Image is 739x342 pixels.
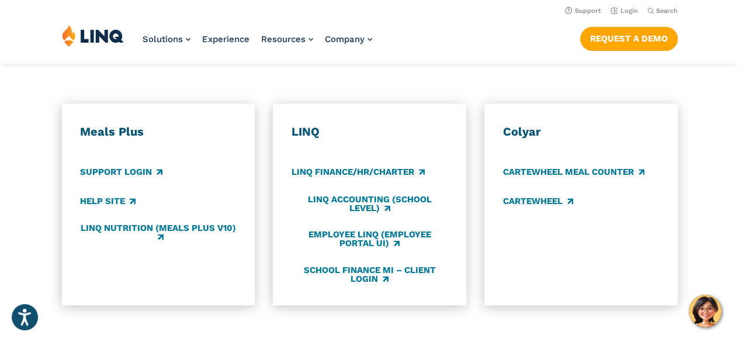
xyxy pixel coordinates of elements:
h3: LINQ [292,125,447,140]
span: Solutions [143,34,183,44]
h3: Meals Plus [80,125,236,140]
a: Help Site [80,195,136,208]
img: LINQ | K‑12 Software [62,25,124,47]
nav: Button Navigation [580,25,678,50]
a: CARTEWHEEL Meal Counter [503,166,644,179]
a: Experience [202,34,249,44]
button: Hello, have a question? Let’s chat. [689,295,721,327]
a: Support [565,7,601,15]
a: Company [325,34,372,44]
button: Open Search Bar [647,6,678,15]
span: Company [325,34,365,44]
span: Search [656,7,678,15]
a: LINQ Nutrition (Meals Plus v10) [80,223,236,243]
a: Support Login [80,166,162,179]
a: Resources [261,34,313,44]
a: LINQ Finance/HR/Charter [292,166,425,179]
nav: Primary Navigation [143,25,372,63]
a: Solutions [143,34,190,44]
a: Employee LINQ (Employee Portal UI) [292,230,447,249]
span: Resources [261,34,306,44]
a: LINQ Accounting (school level) [292,195,447,214]
a: Login [610,7,638,15]
a: Request a Demo [580,27,678,50]
a: CARTEWHEEL [503,195,573,208]
h3: Colyar [503,125,659,140]
a: School Finance MI – Client Login [292,265,447,284]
